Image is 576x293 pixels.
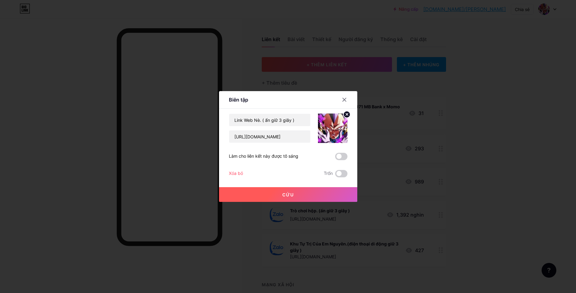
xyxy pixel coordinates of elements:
font: Trốn [324,171,333,176]
font: Xóa bỏ [229,171,243,176]
font: Làm cho liên kết này được tô sáng [229,153,298,159]
img: liên kết_hình thu nhỏ [318,114,347,143]
input: Tiêu đề [229,114,310,126]
input: URL [229,130,310,143]
font: Cứu [282,192,294,197]
font: Biên tập [229,97,248,103]
button: Cứu [219,187,357,202]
